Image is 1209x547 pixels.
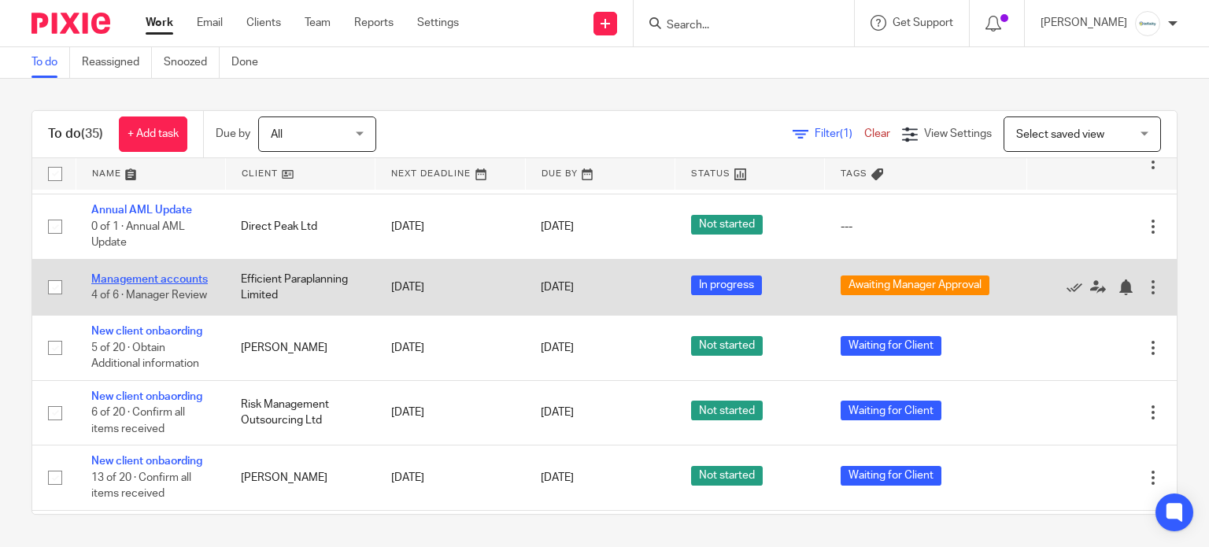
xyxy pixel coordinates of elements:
span: Waiting for Client [841,336,941,356]
span: Get Support [893,17,953,28]
a: New client onbaording [91,456,202,467]
td: [DATE] [375,445,525,510]
a: + Add task [119,116,187,152]
td: Direct Peak Ltd [225,194,375,259]
td: [DATE] [375,380,525,445]
span: 6 of 20 · Confirm all items received [91,407,185,434]
span: [DATE] [541,282,574,293]
span: Awaiting Manager Approval [841,275,989,295]
td: [PERSON_NAME] [225,445,375,510]
a: Settings [417,15,459,31]
td: [DATE] [375,316,525,380]
span: Not started [691,215,763,235]
a: Management accounts [91,274,208,285]
a: Clients [246,15,281,31]
span: Not started [691,336,763,356]
a: Done [231,47,270,78]
span: 4 of 6 · Manager Review [91,290,207,301]
span: All [271,129,283,140]
span: Not started [691,401,763,420]
a: Mark as done [1067,279,1090,295]
td: Efficient Paraplanning Limited [225,259,375,315]
input: Search [665,19,807,33]
td: [DATE] [375,194,525,259]
a: To do [31,47,70,78]
span: Filter [815,128,864,139]
a: New client onbaording [91,326,202,337]
a: Reports [354,15,394,31]
a: Reassigned [82,47,152,78]
span: 5 of 20 · Obtain Additional information [91,342,199,370]
span: [DATE] [541,407,574,418]
a: Annual AML Update [91,205,192,216]
img: Infinity%20Logo%20with%20Whitespace%20.png [1135,11,1160,36]
td: [DATE] [375,259,525,315]
span: 13 of 20 · Confirm all items received [91,472,191,500]
span: Select saved view [1016,129,1104,140]
span: In progress [691,275,762,295]
span: (35) [81,128,103,140]
span: View Settings [924,128,992,139]
span: Waiting for Client [841,466,941,486]
span: Tags [841,169,867,178]
a: Work [146,15,173,31]
span: 0 of 1 · Annual AML Update [91,221,185,249]
a: Snoozed [164,47,220,78]
img: Pixie [31,13,110,34]
td: [PERSON_NAME] [225,316,375,380]
span: Not started [691,466,763,486]
h1: To do [48,126,103,142]
span: [DATE] [541,342,574,353]
span: Waiting for Client [841,401,941,420]
a: Team [305,15,331,31]
a: New client onbaording [91,391,202,402]
a: Email [197,15,223,31]
a: Clear [864,128,890,139]
td: Risk Management Outsourcing Ltd [225,380,375,445]
p: Due by [216,126,250,142]
span: (1) [840,128,852,139]
span: [DATE] [541,472,574,483]
p: [PERSON_NAME] [1041,15,1127,31]
span: [DATE] [541,221,574,232]
div: --- [841,219,1011,235]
